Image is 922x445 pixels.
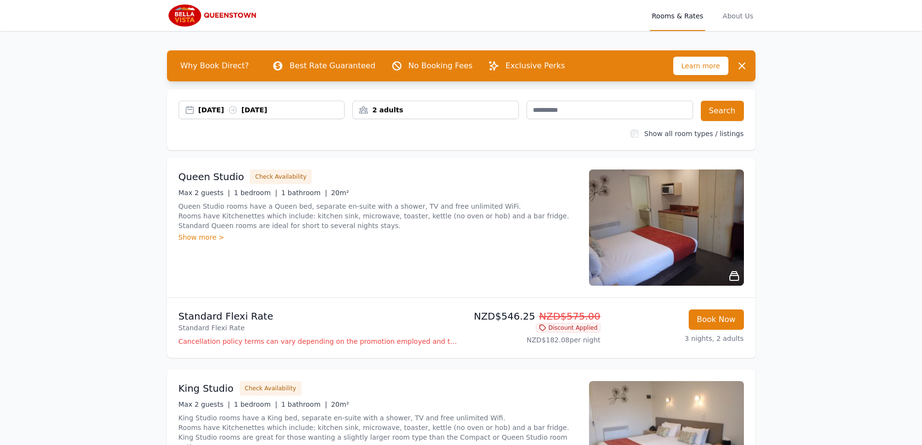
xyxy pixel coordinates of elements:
p: NZD$546.25 [465,309,601,323]
span: Learn more [673,57,728,75]
span: Why Book Direct? [173,56,257,76]
p: Cancellation policy terms can vary depending on the promotion employed and the time of stay of th... [179,337,457,346]
span: 1 bedroom | [234,400,277,408]
p: Standard Flexi Rate [179,323,457,333]
button: Check Availability [250,169,312,184]
p: 3 nights, 2 adults [608,334,744,343]
span: 20m² [331,189,349,197]
h3: King Studio [179,382,234,395]
span: Discount Applied [536,323,601,333]
button: Search [701,101,744,121]
span: 20m² [331,400,349,408]
span: 1 bedroom | [234,189,277,197]
span: 1 bathroom | [281,400,327,408]
span: Max 2 guests | [179,400,230,408]
p: Best Rate Guaranteed [289,60,375,72]
img: Bella Vista Queenstown [167,4,260,27]
span: NZD$575.00 [539,310,601,322]
div: [DATE] [DATE] [198,105,345,115]
span: 1 bathroom | [281,189,327,197]
p: Queen Studio rooms have a Queen bed, separate en-suite with a shower, TV and free unlimited WiFi.... [179,201,577,230]
p: No Booking Fees [408,60,473,72]
label: Show all room types / listings [644,130,743,138]
h3: Queen Studio [179,170,244,184]
p: Standard Flexi Rate [179,309,457,323]
div: Show more > [179,232,577,242]
span: Max 2 guests | [179,189,230,197]
p: Exclusive Perks [505,60,565,72]
p: NZD$182.08 per night [465,335,601,345]
button: Check Availability [240,381,302,396]
button: Book Now [689,309,744,330]
div: 2 adults [353,105,518,115]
